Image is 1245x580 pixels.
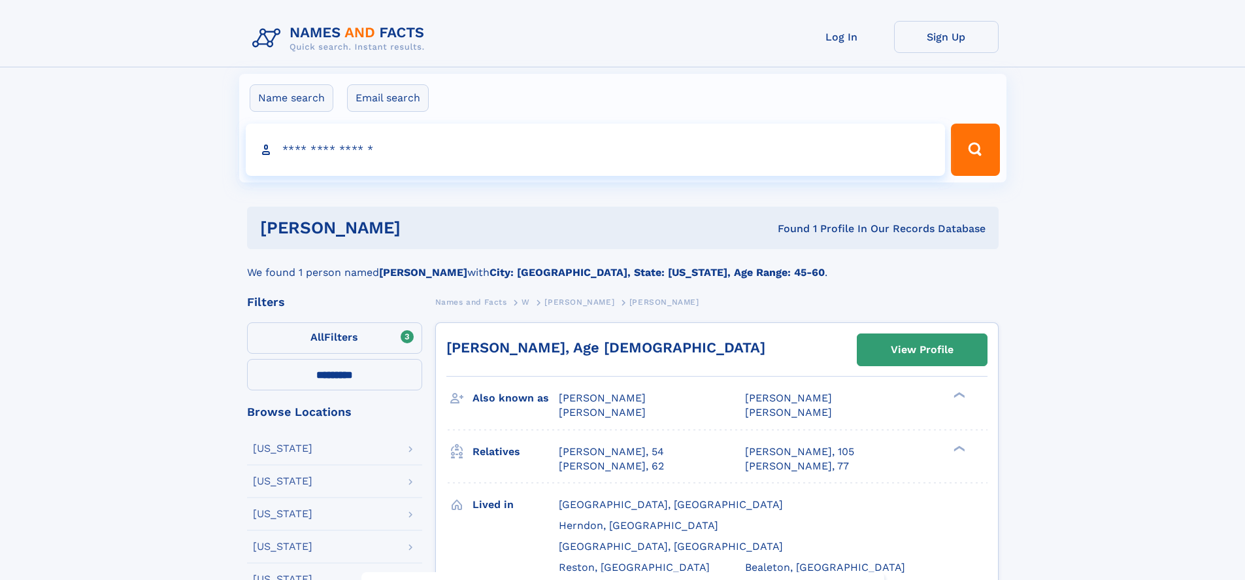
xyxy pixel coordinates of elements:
a: Sign Up [894,21,999,53]
a: [PERSON_NAME], 105 [745,445,854,459]
input: search input [246,124,946,176]
a: [PERSON_NAME], 54 [559,445,664,459]
a: Names and Facts [435,294,507,310]
a: [PERSON_NAME], 77 [745,459,849,473]
label: Filters [247,322,422,354]
div: Found 1 Profile In Our Records Database [589,222,986,236]
div: Filters [247,296,422,308]
a: View Profile [857,334,987,366]
div: Browse Locations [247,406,422,418]
span: [PERSON_NAME] [559,406,646,418]
a: [PERSON_NAME], 62 [559,459,664,473]
span: [PERSON_NAME] [544,298,614,307]
h3: Relatives [473,441,559,463]
a: W [522,294,530,310]
b: [PERSON_NAME] [379,266,467,279]
label: Email search [347,84,429,112]
div: [US_STATE] [253,476,312,486]
span: Bealeton, [GEOGRAPHIC_DATA] [745,561,905,573]
h3: Also known as [473,387,559,409]
span: [GEOGRAPHIC_DATA], [GEOGRAPHIC_DATA] [559,498,783,511]
div: [US_STATE] [253,509,312,519]
div: ❯ [950,391,966,400]
a: [PERSON_NAME], Age [DEMOGRAPHIC_DATA] [446,339,765,356]
a: [PERSON_NAME] [544,294,614,310]
a: Log In [789,21,894,53]
span: [GEOGRAPHIC_DATA], [GEOGRAPHIC_DATA] [559,540,783,553]
b: City: [GEOGRAPHIC_DATA], State: [US_STATE], Age Range: 45-60 [490,266,825,279]
div: We found 1 person named with . [247,249,999,281]
label: Name search [250,84,333,112]
span: [PERSON_NAME] [629,298,699,307]
h1: [PERSON_NAME] [260,220,589,236]
h3: Lived in [473,494,559,516]
span: Herndon, [GEOGRAPHIC_DATA] [559,519,718,532]
span: [PERSON_NAME] [745,406,832,418]
img: Logo Names and Facts [247,21,435,56]
span: Reston, [GEOGRAPHIC_DATA] [559,561,710,573]
span: All [310,331,324,343]
div: [US_STATE] [253,541,312,552]
button: Search Button [951,124,999,176]
span: W [522,298,530,307]
div: [US_STATE] [253,443,312,454]
div: View Profile [891,335,954,365]
span: [PERSON_NAME] [745,392,832,404]
span: [PERSON_NAME] [559,392,646,404]
div: ❯ [950,444,966,452]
